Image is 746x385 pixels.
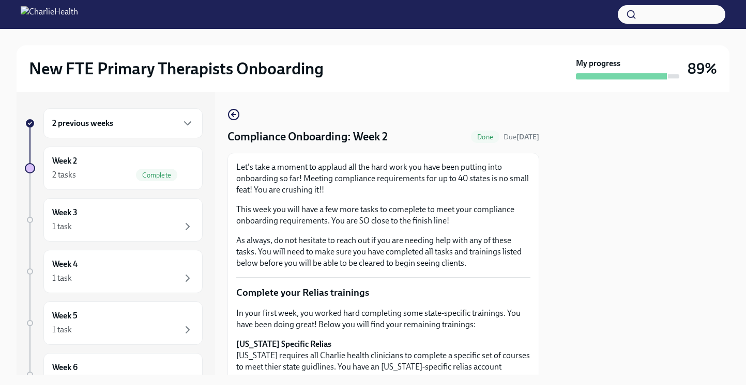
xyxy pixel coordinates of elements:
[25,301,203,345] a: Week 51 task
[52,272,72,284] div: 1 task
[52,118,113,129] h6: 2 previous weeks
[236,204,530,227] p: This week you will have a few more tasks to comeplete to meet your compliance onboarding requirem...
[43,108,203,138] div: 2 previous weeks
[516,133,539,141] strong: [DATE]
[576,58,620,69] strong: My progress
[236,162,530,196] p: Let's take a moment to applaud all the hard work you have been putting into onboarding so far! Me...
[52,155,77,167] h6: Week 2
[25,147,203,190] a: Week 22 tasksComplete
[227,129,388,145] h4: Compliance Onboarding: Week 2
[52,221,72,232] div: 1 task
[236,286,530,299] p: Complete your Relias trainings
[504,133,539,141] span: Due
[504,132,539,142] span: September 20th, 2025 10:00
[25,250,203,293] a: Week 41 task
[52,169,76,181] div: 2 tasks
[688,59,717,78] h3: 89%
[52,207,78,218] h6: Week 3
[21,6,78,23] img: CharlieHealth
[136,171,177,179] span: Complete
[52,310,78,322] h6: Week 5
[236,308,530,330] p: In your first week, you worked hard completing some state-specific trainings. You have been doing...
[29,58,324,79] h2: New FTE Primary Therapists Onboarding
[52,362,78,373] h6: Week 6
[52,259,78,270] h6: Week 4
[471,133,499,141] span: Done
[52,324,72,335] div: 1 task
[25,198,203,242] a: Week 31 task
[236,235,530,269] p: As always, do not hesitate to reach out if you are needing help with any of these tasks. You will...
[236,339,331,349] strong: [US_STATE] Specific Relias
